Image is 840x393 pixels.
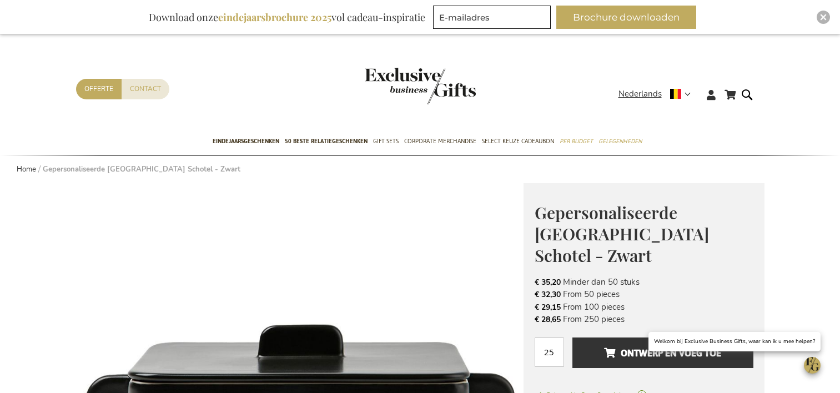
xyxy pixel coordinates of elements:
span: Ontwerp en voeg toe [604,344,721,362]
img: Close [820,14,827,21]
input: E-mailadres [433,6,551,29]
span: Gift Sets [373,135,399,147]
li: From 50 pieces [535,288,753,300]
span: Per Budget [560,135,593,147]
span: Eindejaarsgeschenken [213,135,279,147]
span: Gepersonaliseerde [GEOGRAPHIC_DATA] Schotel - Zwart [535,201,709,266]
span: Select Keuze Cadeaubon [482,135,554,147]
li: Minder dan 50 stuks [535,276,753,288]
a: store logo [365,68,420,104]
li: From 250 pieces [535,313,753,325]
span: Nederlands [618,88,662,100]
div: Close [817,11,830,24]
input: Aantal [535,337,564,367]
a: Contact [122,79,169,99]
strong: Gepersonaliseerde [GEOGRAPHIC_DATA] Schotel - Zwart [43,164,240,174]
span: Gelegenheden [598,135,642,147]
div: Download onze vol cadeau-inspiratie [144,6,430,29]
span: Corporate Merchandise [404,135,476,147]
button: Ontwerp en voeg toe [572,337,753,368]
a: Home [17,164,36,174]
div: Nederlands [618,88,698,100]
span: € 28,65 [535,314,561,325]
b: eindejaarsbrochure 2025 [218,11,331,24]
li: From 100 pieces [535,301,753,313]
button: Brochure downloaden [556,6,696,29]
img: Exclusive Business gifts logo [365,68,476,104]
span: 50 beste relatiegeschenken [285,135,368,147]
span: € 32,30 [535,289,561,300]
span: € 35,20 [535,277,561,288]
form: marketing offers and promotions [433,6,554,32]
a: Offerte [76,79,122,99]
span: € 29,15 [535,302,561,313]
